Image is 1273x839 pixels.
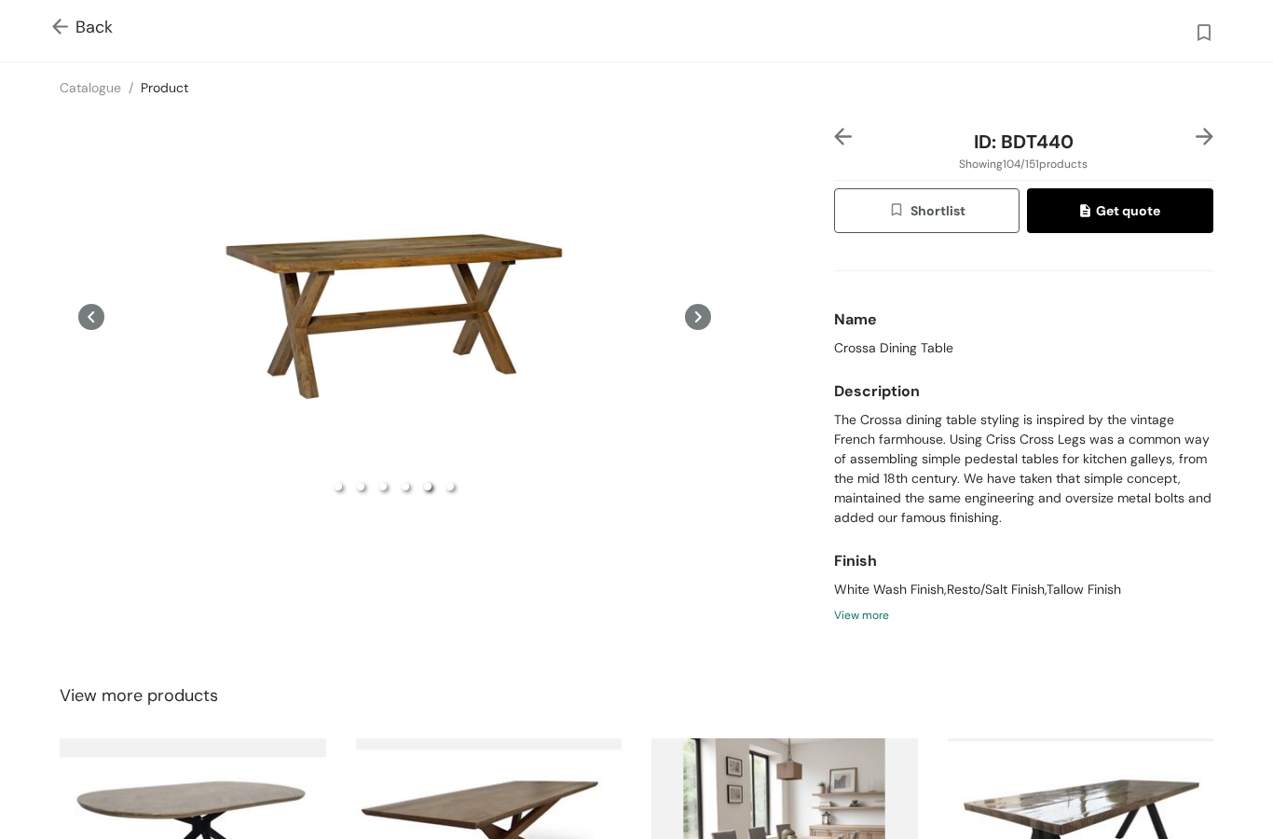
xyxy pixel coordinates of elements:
[834,301,1213,338] div: Name
[1196,128,1213,145] img: right
[834,188,1020,233] button: wishlistShortlist
[379,483,387,490] li: slide item 3
[60,79,121,96] a: Catalogue
[446,483,454,490] li: slide item 6
[424,483,431,490] li: slide item 5
[888,200,965,222] span: Shortlist
[141,79,188,96] a: Product
[959,156,1088,172] span: Showing 104 / 151 products
[357,483,364,490] li: slide item 2
[834,607,889,624] span: View more
[129,79,133,96] span: /
[335,483,342,490] li: slide item 1
[834,373,1213,410] div: Description
[402,483,409,490] li: slide item 4
[974,130,1074,154] span: ID: BDT440
[834,410,1213,528] span: The Crossa dining table styling is inspired by the vintage French farmhouse. Using Criss Cross Le...
[1193,21,1215,47] img: wishlist
[1080,204,1096,221] img: quote
[60,683,218,708] span: View more products
[52,19,75,38] img: Go back
[1080,200,1160,221] span: Get quote
[834,580,1213,599] div: White Wash Finish,Resto/Salt Finish,Tallow Finish
[834,543,1213,580] div: Finish
[1027,188,1213,233] button: quoteGet quote
[834,338,1213,358] div: Crossa Dining Table
[52,15,113,40] span: Back
[834,128,852,145] img: left
[888,201,910,222] img: wishlist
